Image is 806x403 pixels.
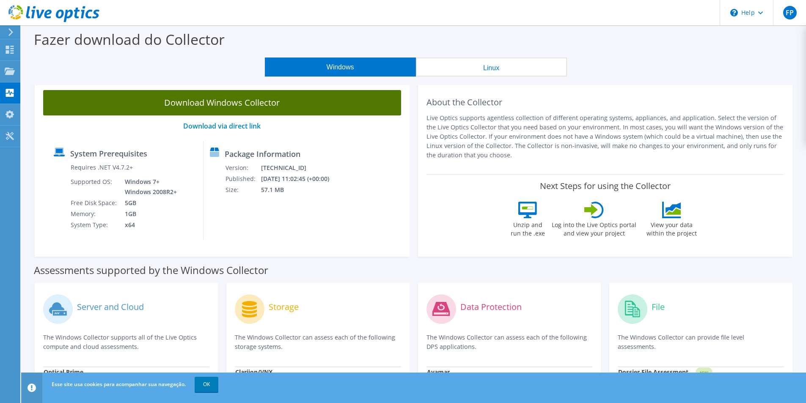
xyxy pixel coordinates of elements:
[261,162,340,173] td: [TECHNICAL_ID]
[77,303,144,311] label: Server and Cloud
[265,58,416,77] button: Windows
[118,219,179,230] td: x64
[34,30,225,49] label: Fazer download do Collector
[416,58,567,77] button: Linux
[118,197,179,208] td: 5GB
[70,197,118,208] td: Free Disk Space:
[730,9,738,16] svg: \n
[70,149,147,158] label: System Prerequisites
[261,173,340,184] td: [DATE] 11:02:45 (+00:00)
[508,218,547,238] label: Unzip and run the .exe
[426,97,784,107] h2: About the Collector
[540,181,671,191] label: Next Steps for using the Collector
[225,173,261,184] td: Published:
[427,368,450,376] strong: Avamar
[269,303,299,311] label: Storage
[783,6,797,19] span: FP
[70,219,118,230] td: System Type:
[618,368,688,376] strong: Dossier File Assessment
[43,333,209,351] p: The Windows Collector supports all of the Live Optics compute and cloud assessments.
[225,184,261,195] td: Size:
[426,333,593,351] p: The Windows Collector can assess each of the following DPS applications.
[261,184,340,195] td: 57.1 MB
[641,218,702,238] label: View your data within the project
[235,368,272,376] strong: Clariion/VNX
[71,163,133,172] label: Requires .NET V4.7.2+
[652,303,665,311] label: File
[44,368,83,376] strong: Optical Prime
[460,303,522,311] label: Data Protection
[43,90,401,115] a: Download Windows Collector
[195,377,218,392] a: OK
[700,370,708,375] tspan: NEW!
[426,113,784,160] p: Live Optics supports agentless collection of different operating systems, appliances, and applica...
[183,121,261,131] a: Download via direct link
[225,150,300,158] label: Package Information
[225,162,261,173] td: Version:
[118,176,179,197] td: Windows 7+ Windows 2008R2+
[551,218,637,238] label: Log into the Live Optics portal and view your project
[235,333,401,351] p: The Windows Collector can assess each of the following storage systems.
[34,266,268,274] label: Assessments supported by the Windows Collector
[618,333,784,351] p: The Windows Collector can provide file level assessments.
[52,381,186,388] span: Esse site usa cookies para acompanhar sua navegação.
[118,208,179,219] td: 1GB
[70,176,118,197] td: Supported OS:
[70,208,118,219] td: Memory:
